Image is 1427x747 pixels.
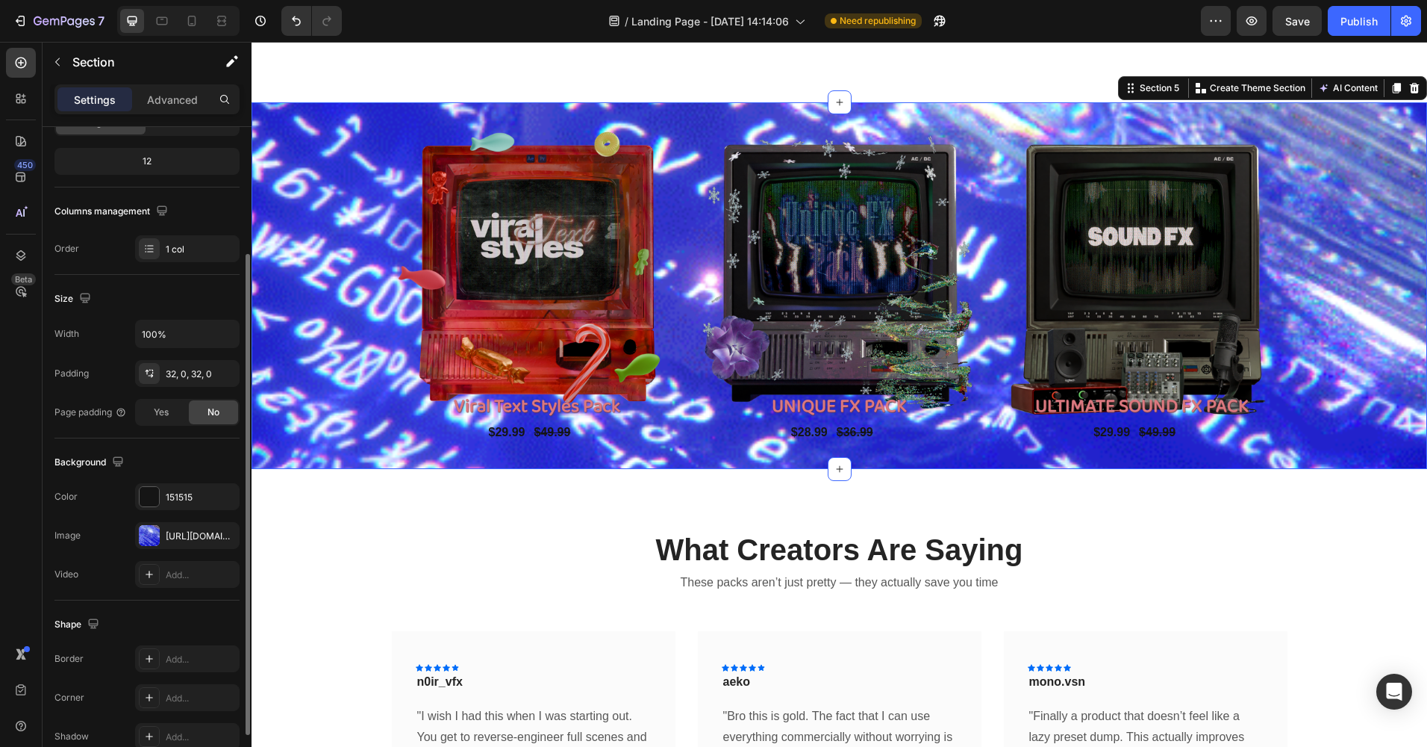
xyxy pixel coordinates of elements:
div: Page padding [54,406,127,419]
div: 151515 [166,491,236,504]
div: $29.99 [840,379,880,403]
p: "Bro this is gold. The fact that I can use everything commercially without worrying is HUGE. Alre... [472,664,705,728]
span: / [625,13,628,29]
div: $36.99 [584,379,623,403]
div: 12 [57,151,237,172]
button: Publish [1328,6,1390,36]
div: Corner [54,691,84,704]
div: $28.99 [538,379,578,403]
div: 450 [14,159,36,171]
div: Image [54,529,81,542]
span: Yes [154,406,169,419]
a: ULTIMATE SOUND FX PACK [745,351,1035,379]
span: Need republishing [840,14,916,28]
div: Width [54,327,79,341]
div: 1 col [166,243,236,256]
div: Add... [166,692,236,705]
a: UNIQUE FX PACK [443,351,733,379]
div: Shadow [54,730,89,743]
input: Auto [136,320,239,347]
h2: What Creators Are Saying [140,487,1036,529]
div: Publish [1340,13,1378,29]
div: $49.99 [886,379,925,403]
div: Open Intercom Messenger [1376,674,1412,710]
span: Landing Page - [DATE] 14:14:06 [631,13,789,29]
span: Save [1285,15,1310,28]
div: Background [54,453,127,473]
p: These packs aren’t just pretty — they actually save you time [142,530,1034,552]
a: UNIQUE FX PACK [443,84,733,375]
div: $49.99 [281,379,320,403]
div: Video [54,568,78,581]
p: n0ir_vfx [166,631,211,649]
div: Padding [54,367,89,380]
button: AI Content [1064,37,1129,55]
span: No [207,406,219,419]
iframe: Design area [252,42,1427,747]
p: mono.vsn [778,631,834,649]
p: Advanced [147,92,198,108]
div: Add... [166,568,236,582]
div: Add... [166,653,236,666]
div: Beta [11,273,36,285]
div: Border [54,652,84,666]
div: [URL][DOMAIN_NAME] [166,530,236,543]
p: aeko [472,631,512,649]
div: Color [54,490,78,503]
div: Order [54,242,79,255]
button: 7 [6,6,111,36]
a: ULTIMATE SOUND FX PACK [745,84,1035,375]
p: Settings [74,92,116,108]
div: Undo/Redo [281,6,342,36]
p: Create Theme Section [958,40,1054,53]
p: "Finally a product that doesn’t feel like a lazy preset dump. This actually improves your style." [778,664,1011,728]
div: Columns management [54,202,171,222]
div: Add... [166,731,236,744]
div: Section 5 [885,40,931,53]
div: 32, 0, 32, 0 [166,368,236,381]
div: Size [54,289,94,309]
p: Section [72,53,195,71]
p: 7 [98,12,104,30]
button: Save [1273,6,1322,36]
div: Shape [54,615,102,635]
